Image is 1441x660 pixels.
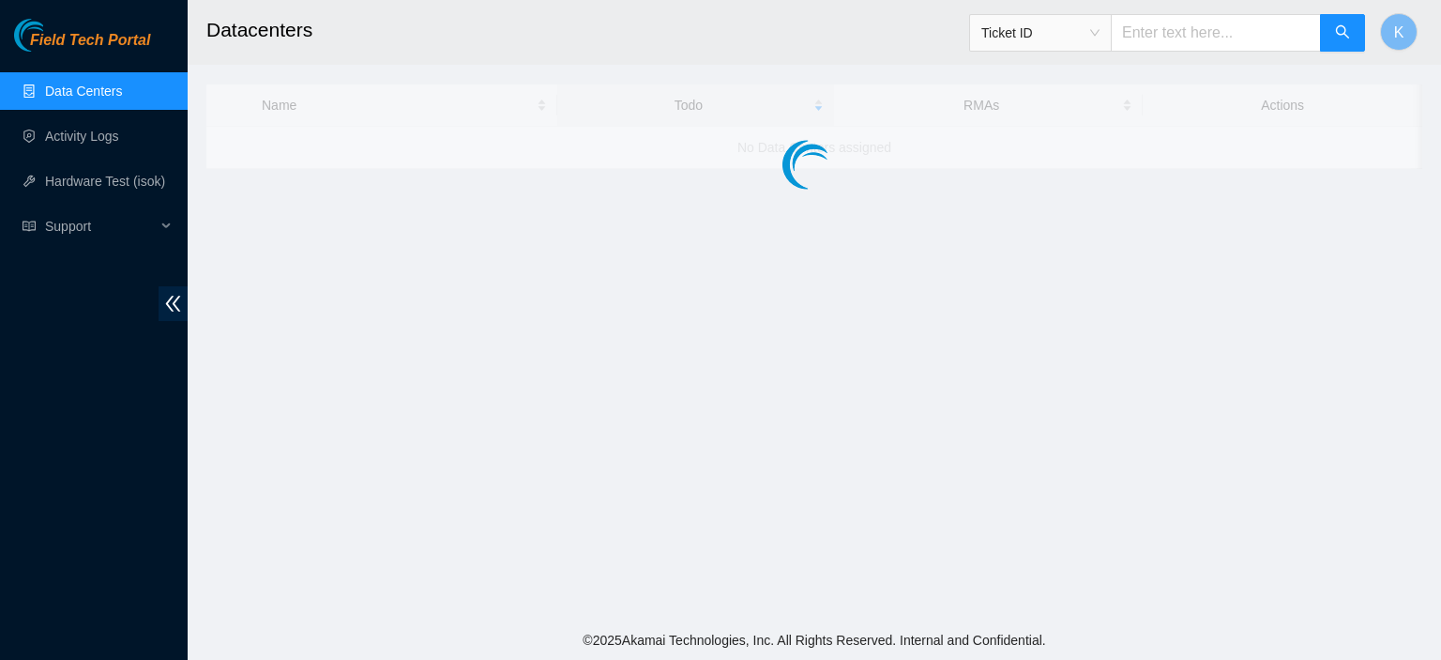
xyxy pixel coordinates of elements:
[1335,24,1350,42] span: search
[1320,14,1365,52] button: search
[981,19,1100,47] span: Ticket ID
[188,621,1441,660] footer: © 2025 Akamai Technologies, Inc. All Rights Reserved. Internal and Confidential.
[14,34,150,58] a: Akamai TechnologiesField Tech Portal
[45,129,119,144] a: Activity Logs
[1111,14,1321,52] input: Enter text here...
[45,84,122,99] a: Data Centers
[23,220,36,233] span: read
[30,32,150,50] span: Field Tech Portal
[45,207,156,245] span: Support
[1394,21,1404,44] span: K
[1380,13,1418,51] button: K
[159,286,188,321] span: double-left
[14,19,95,52] img: Akamai Technologies
[45,174,165,189] a: Hardware Test (isok)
